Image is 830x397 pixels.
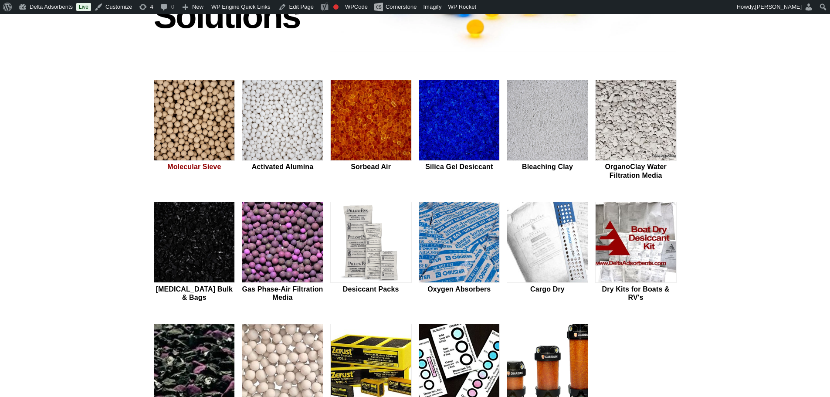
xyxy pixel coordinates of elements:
[333,4,339,10] div: Focus keyphrase not set
[595,285,677,302] h2: Dry Kits for Boats & RV's
[242,202,323,303] a: Gas Phase-Air Filtration Media
[419,285,500,293] h2: Oxygen Absorbers
[507,285,588,293] h2: Cargo Dry
[419,80,500,181] a: Silica Gel Desiccant
[595,80,677,181] a: OrganoClay Water Filtration Media
[419,163,500,171] h2: Silica Gel Desiccant
[330,163,412,171] h2: Sorbead Air
[330,285,412,293] h2: Desiccant Packs
[242,163,323,171] h2: Activated Alumina
[242,80,323,181] a: Activated Alumina
[507,163,588,171] h2: Bleaching Clay
[330,80,412,181] a: Sorbead Air
[507,80,588,181] a: Bleaching Clay
[755,3,802,10] span: [PERSON_NAME]
[242,285,323,302] h2: Gas Phase-Air Filtration Media
[507,202,588,303] a: Cargo Dry
[595,202,677,303] a: Dry Kits for Boats & RV's
[154,80,235,181] a: Molecular Sieve
[595,163,677,179] h2: OrganoClay Water Filtration Media
[330,202,412,303] a: Desiccant Packs
[154,202,235,303] a: [MEDICAL_DATA] Bulk & Bags
[76,3,91,11] a: Live
[154,163,235,171] h2: Molecular Sieve
[154,285,235,302] h2: [MEDICAL_DATA] Bulk & Bags
[419,202,500,303] a: Oxygen Absorbers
